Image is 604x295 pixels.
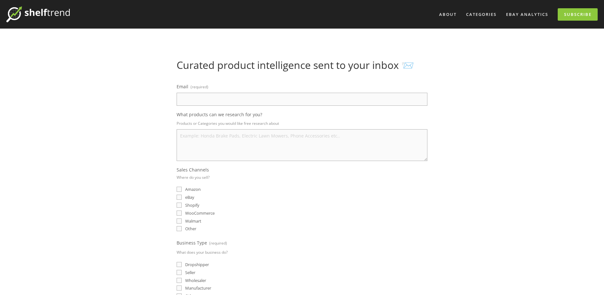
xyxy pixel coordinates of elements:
input: WooCommerce [177,211,182,216]
span: (required) [209,238,227,248]
span: WooCommerce [185,210,215,216]
span: Shopify [185,202,199,208]
p: What does your business do? [177,248,228,257]
input: Wholesaler [177,278,182,283]
a: About [435,9,461,20]
a: Subscribe [558,8,598,21]
p: Where do you sell? [177,173,210,182]
span: Other [185,226,196,231]
img: ShelfTrend [6,6,70,22]
p: Products or Categories you would like free research about [177,119,427,128]
span: Sales Channels [177,167,209,173]
input: Walmart [177,218,182,224]
span: Seller [185,270,195,275]
input: Manufacturer [177,285,182,291]
input: eBay [177,195,182,200]
span: Wholesaler [185,278,206,283]
span: Email [177,84,188,90]
input: Shopify [177,203,182,208]
span: eBay [185,194,194,200]
div: Categories [462,9,501,20]
input: Other [177,226,182,231]
input: Seller [177,270,182,275]
input: Dropshipper [177,262,182,267]
h1: Curated product intelligence sent to your inbox 📨 [177,59,427,71]
input: Amazon [177,187,182,192]
span: What products can we research for you? [177,111,262,117]
span: Manufacturer [185,285,211,291]
span: Walmart [185,218,201,224]
a: eBay Analytics [502,9,552,20]
span: Dropshipper [185,262,209,267]
span: (required) [191,82,208,91]
span: Amazon [185,186,201,192]
span: Business Type [177,240,207,246]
